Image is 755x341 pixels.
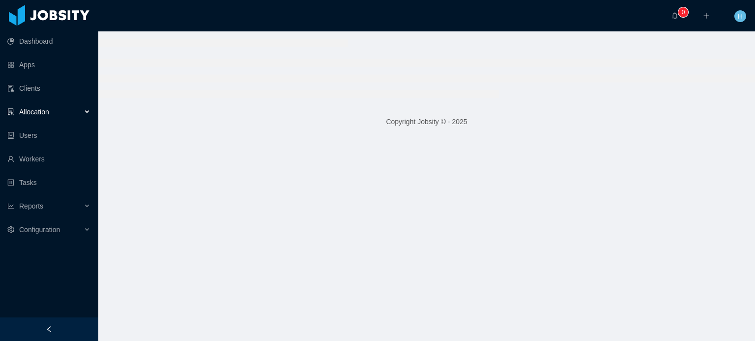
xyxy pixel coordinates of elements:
[703,12,710,19] i: icon: plus
[738,10,743,22] span: H
[7,108,14,115] i: icon: solution
[7,31,90,51] a: icon: pie-chartDashboard
[7,79,90,98] a: icon: auditClients
[7,203,14,210] i: icon: line-chart
[678,7,688,17] sup: 0
[671,12,678,19] i: icon: bell
[19,226,60,234] span: Configuration
[19,108,49,116] span: Allocation
[19,202,43,210] span: Reports
[98,105,755,139] footer: Copyright Jobsity © - 2025
[7,126,90,145] a: icon: robotUsers
[7,173,90,192] a: icon: profileTasks
[7,226,14,233] i: icon: setting
[7,55,90,75] a: icon: appstoreApps
[7,149,90,169] a: icon: userWorkers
